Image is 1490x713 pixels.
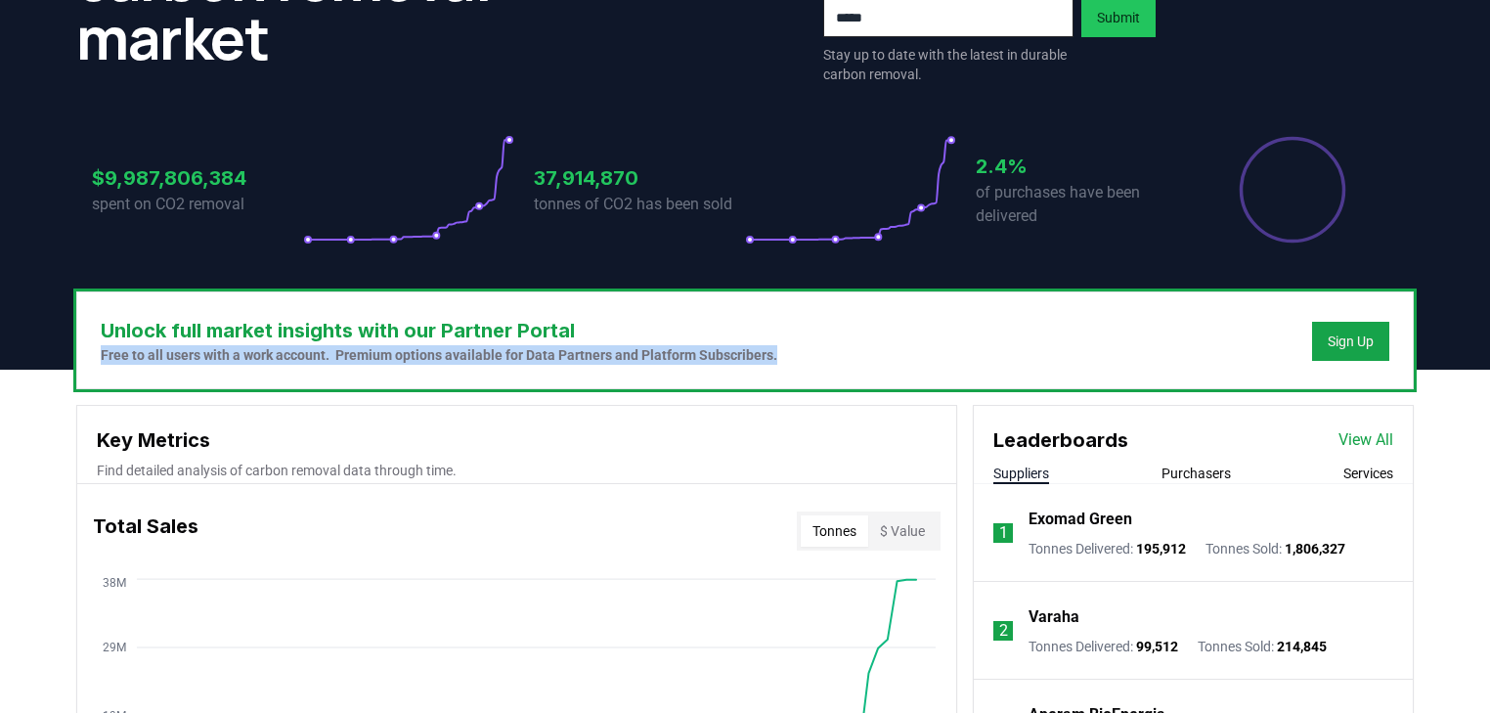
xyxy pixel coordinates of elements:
[1029,637,1178,656] p: Tonnes Delivered :
[1312,322,1389,361] button: Sign Up
[976,152,1187,181] h3: 2.4%
[1285,541,1345,557] span: 1,806,327
[993,425,1128,455] h3: Leaderboards
[92,163,303,193] h3: $9,987,806,384
[1343,464,1393,483] button: Services
[1238,135,1347,245] div: Percentage of sales delivered
[1029,539,1186,558] p: Tonnes Delivered :
[1029,508,1132,531] a: Exomad Green
[1277,639,1327,654] span: 214,845
[103,576,126,590] tspan: 38M
[1136,639,1178,654] span: 99,512
[823,45,1074,84] p: Stay up to date with the latest in durable carbon removal.
[868,515,937,547] button: $ Value
[1136,541,1186,557] span: 195,912
[976,181,1187,228] p: of purchases have been delivered
[1198,637,1327,656] p: Tonnes Sold :
[993,464,1049,483] button: Suppliers
[999,521,1008,545] p: 1
[999,619,1008,643] p: 2
[801,515,868,547] button: Tonnes
[1205,539,1345,558] p: Tonnes Sold :
[103,641,126,654] tspan: 29M
[101,316,777,345] h3: Unlock full market insights with our Partner Portal
[93,512,198,551] h3: Total Sales
[101,345,777,365] p: Free to all users with a work account. Premium options available for Data Partners and Platform S...
[1328,332,1374,351] a: Sign Up
[534,163,745,193] h3: 37,914,870
[97,461,937,480] p: Find detailed analysis of carbon removal data through time.
[92,193,303,216] p: spent on CO2 removal
[97,425,937,455] h3: Key Metrics
[1338,428,1393,452] a: View All
[1161,464,1231,483] button: Purchasers
[534,193,745,216] p: tonnes of CO2 has been sold
[1029,605,1079,629] a: Varaha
